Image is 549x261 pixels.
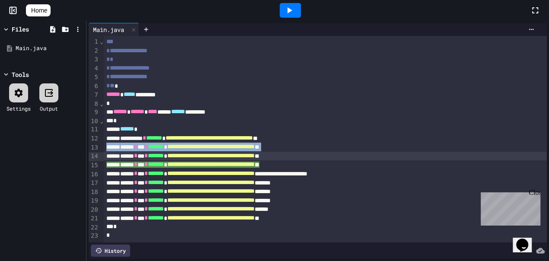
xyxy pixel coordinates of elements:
iframe: chat widget [477,189,540,226]
div: 11 [89,125,99,134]
div: 12 [89,134,99,143]
div: 23 [89,232,99,240]
div: 19 [89,197,99,206]
a: Home [26,4,51,16]
div: Main.java [89,23,139,36]
div: 2 [89,47,99,56]
div: 17 [89,179,99,188]
div: Main.java [16,44,83,53]
div: Tools [12,70,29,79]
div: 6 [89,82,99,91]
div: 16 [89,170,99,179]
div: 7 [89,91,99,100]
span: Fold line [99,38,104,45]
span: Fold line [99,100,104,107]
div: Files [12,25,29,34]
div: History [91,245,130,257]
div: 14 [89,152,99,161]
div: 1 [89,38,99,47]
div: 9 [89,108,99,117]
div: 8 [89,100,99,108]
div: 10 [89,117,99,126]
div: Chat with us now!Close [3,3,60,55]
div: 21 [89,214,99,223]
span: Fold line [99,118,104,124]
div: 20 [89,206,99,215]
div: 15 [89,161,99,170]
span: Home [31,6,47,15]
div: Output [40,105,58,112]
div: Main.java [89,25,128,34]
div: Settings [6,105,31,112]
div: 18 [89,188,99,197]
iframe: chat widget [513,226,540,252]
div: 4 [89,64,99,73]
div: 5 [89,73,99,82]
div: 22 [89,223,99,232]
div: 13 [89,143,99,153]
div: 3 [89,55,99,64]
